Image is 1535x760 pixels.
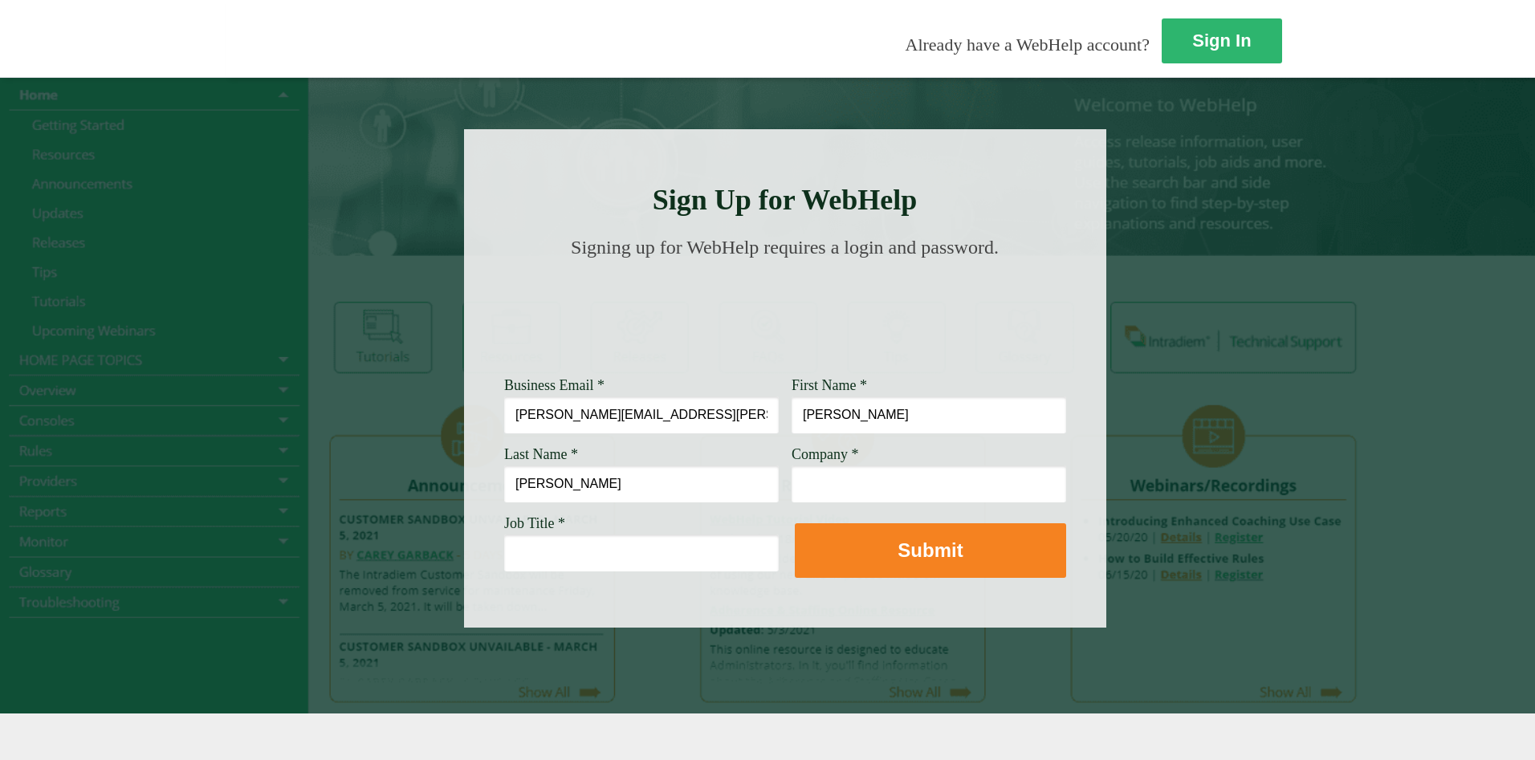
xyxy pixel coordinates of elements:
[792,446,859,462] span: Company *
[504,377,605,393] span: Business Email *
[792,377,867,393] span: First Name *
[898,539,963,561] strong: Submit
[653,184,918,216] strong: Sign Up for WebHelp
[514,274,1057,355] img: Need Credentials? Sign up below. Have Credentials? Use the sign-in button.
[571,237,999,258] span: Signing up for WebHelp requires a login and password.
[906,35,1150,55] span: Already have a WebHelp account?
[1192,30,1251,51] strong: Sign In
[795,523,1066,578] button: Submit
[1162,18,1282,63] a: Sign In
[504,446,578,462] span: Last Name *
[504,515,565,531] span: Job Title *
